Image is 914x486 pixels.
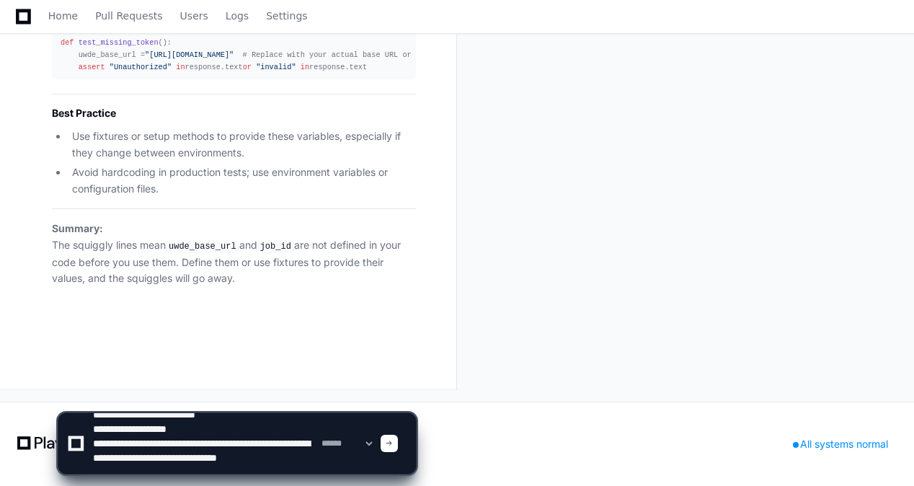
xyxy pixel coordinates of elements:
code: job_id [257,240,294,253]
span: Home [48,12,78,20]
span: "invalid" [256,63,296,71]
p: The squiggly lines mean and are not defined in your code before you use them. Define them or use ... [52,221,416,287]
span: in [301,63,309,71]
span: Pull Requests [95,12,162,20]
span: # Replace with your actual base URL or fixture [243,50,447,59]
span: "Unauthorized" [110,63,172,71]
span: "[URL][DOMAIN_NAME]" [145,50,234,59]
span: assert [79,63,105,71]
div: (): uwde_base_url = job_id = get_url = response = requests.get(get_url) response.status_code == r... [61,37,407,74]
li: Use fixtures or setup methods to provide these variables, especially if they change between envir... [68,128,416,162]
span: test_missing_token [79,38,159,47]
h2: Best Practice [52,106,416,120]
strong: Summary: [52,222,103,234]
span: Logs [226,12,249,20]
span: or [243,63,252,71]
code: uwde_base_url [166,240,239,253]
li: Avoid hardcoding in production tests; use environment variables or configuration files. [68,164,416,198]
span: def [61,38,74,47]
span: Users [180,12,208,20]
span: in [176,63,185,71]
span: Settings [266,12,307,20]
